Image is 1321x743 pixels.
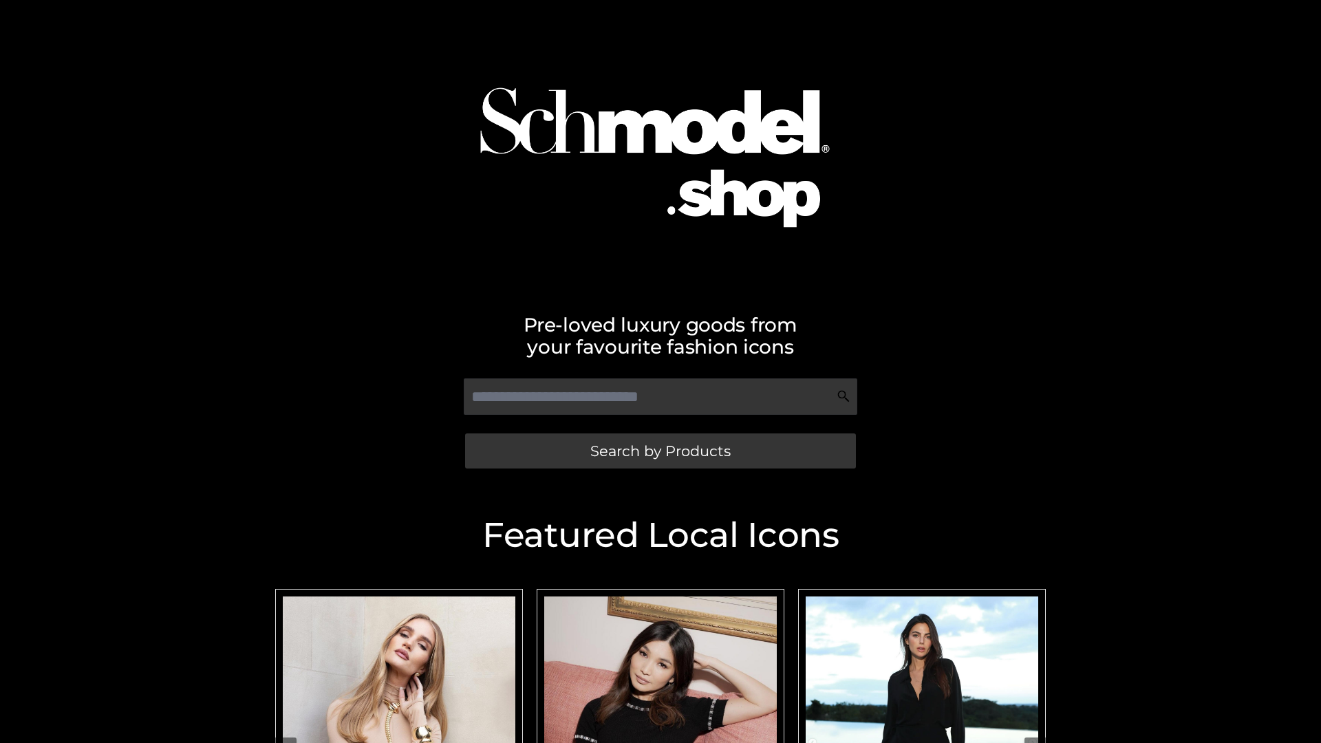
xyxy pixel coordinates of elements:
h2: Featured Local Icons​ [268,518,1053,552]
h2: Pre-loved luxury goods from your favourite fashion icons [268,314,1053,358]
a: Search by Products [465,433,856,469]
img: Search Icon [837,389,850,403]
span: Search by Products [590,444,731,458]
